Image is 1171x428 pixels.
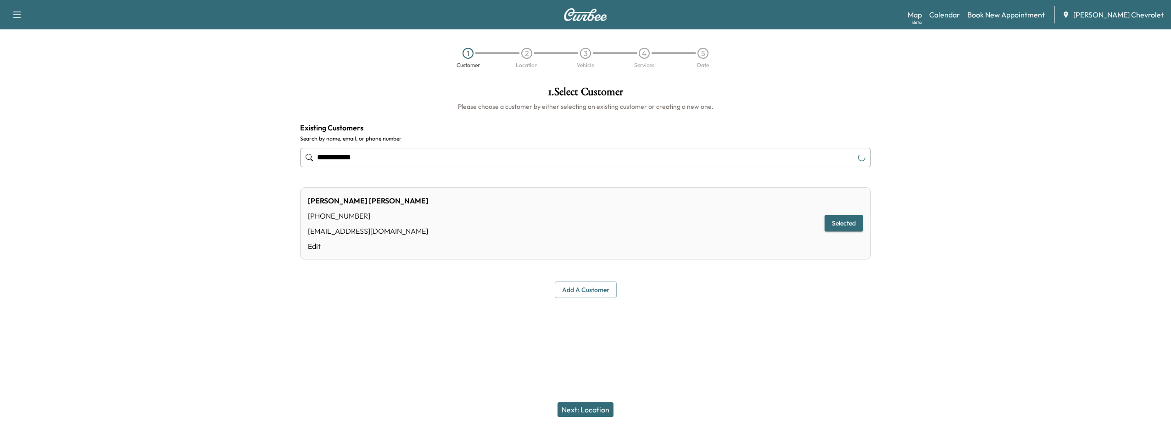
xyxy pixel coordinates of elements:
[308,241,429,252] a: Edit
[967,9,1045,20] a: Book New Appointment
[929,9,960,20] a: Calendar
[463,48,474,59] div: 1
[300,135,871,142] label: Search by name, email, or phone number
[300,86,871,102] h1: 1 . Select Customer
[1073,9,1164,20] span: [PERSON_NAME] Chevrolet
[697,62,709,68] div: Date
[300,122,871,133] h4: Existing Customers
[558,402,613,417] button: Next: Location
[516,62,538,68] div: Location
[908,9,922,20] a: MapBeta
[639,48,650,59] div: 4
[563,8,608,21] img: Curbee Logo
[825,215,863,232] button: Selected
[308,195,429,206] div: [PERSON_NAME] [PERSON_NAME]
[577,62,594,68] div: Vehicle
[697,48,708,59] div: 5
[308,225,429,237] div: [EMAIL_ADDRESS][DOMAIN_NAME]
[580,48,591,59] div: 3
[634,62,654,68] div: Services
[521,48,532,59] div: 2
[912,19,922,26] div: Beta
[555,282,617,298] button: Add a customer
[457,62,480,68] div: Customer
[308,210,429,221] div: [PHONE_NUMBER]
[300,102,871,111] h6: Please choose a customer by either selecting an existing customer or creating a new one.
